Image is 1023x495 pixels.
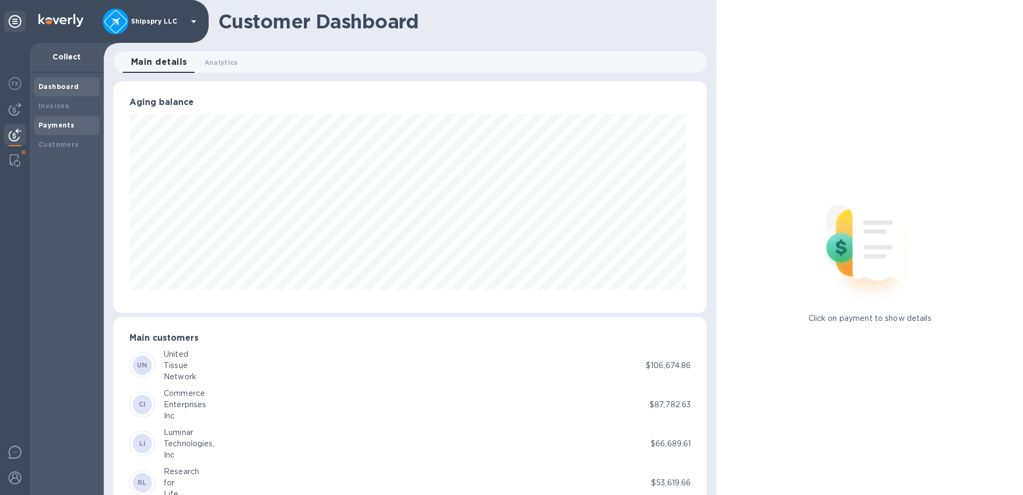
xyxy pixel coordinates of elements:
h3: Main customers [129,333,691,343]
div: Research [164,466,199,477]
div: Commerce [164,388,206,399]
span: Analytics [204,57,238,68]
div: Technologies, [164,438,215,449]
p: $106,674.86 [646,360,691,371]
b: CI [139,400,146,408]
b: Invoices [39,102,69,110]
div: Unpin categories [4,11,26,32]
b: Dashboard [39,82,79,91]
div: Inc [164,410,206,422]
p: Click on payment to show details [808,313,932,324]
img: Foreign exchange [9,77,21,90]
p: $53,619.66 [651,477,691,489]
p: Shipspry LLC [131,18,185,25]
p: Collect [39,51,95,62]
div: United [164,349,196,360]
div: for [164,477,199,489]
p: $66,689.61 [651,438,691,449]
div: Luminar [164,427,215,438]
h3: Aging balance [129,97,691,108]
div: Tissue [164,360,196,371]
b: UN [137,361,148,369]
span: Main details [131,55,187,70]
p: $87,782.63 [650,399,691,410]
b: LI [139,439,146,447]
b: RL [138,478,147,486]
div: Inc [164,449,215,461]
h1: Customer Dashboard [218,10,699,33]
b: Customers [39,140,79,148]
img: Logo [39,14,83,27]
div: Network [164,371,196,382]
b: Payments [39,121,74,129]
div: Enterprises [164,399,206,410]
